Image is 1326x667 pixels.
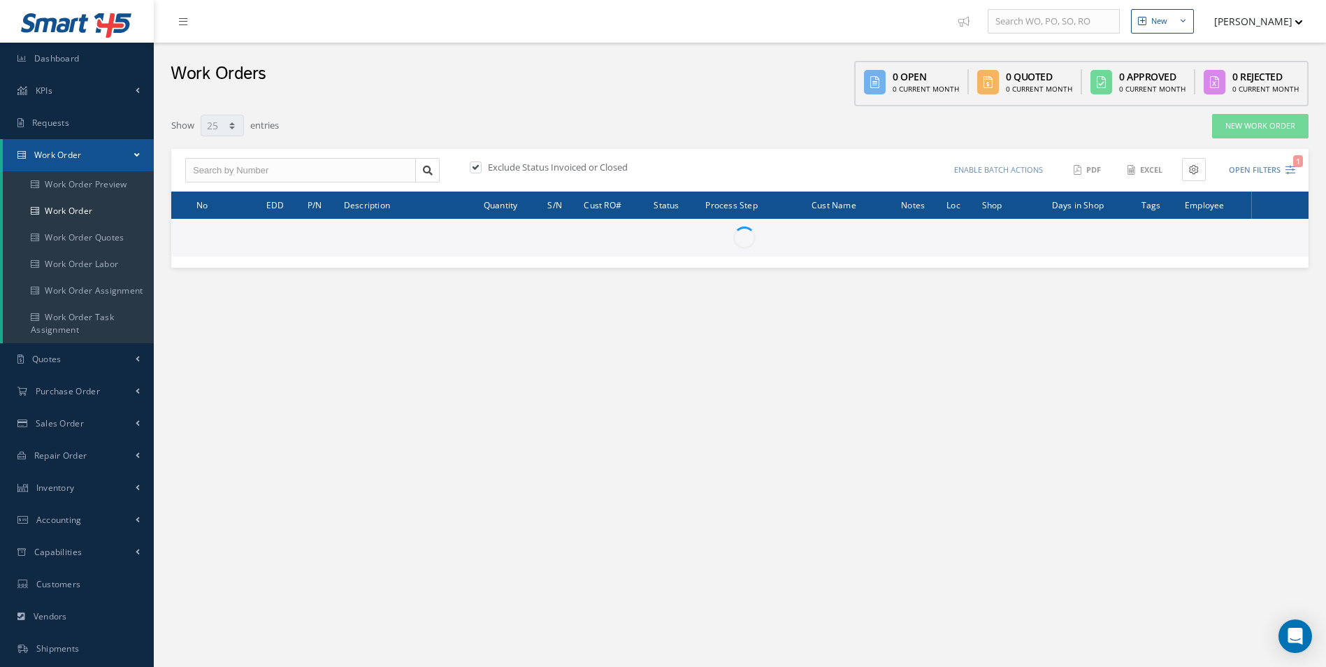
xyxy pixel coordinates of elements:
button: PDF [1067,158,1110,182]
span: Dashboard [34,52,80,64]
div: 0 Approved [1119,69,1186,84]
a: Work Order Assignment [3,278,154,304]
a: Work Order [3,139,154,171]
a: New Work Order [1212,114,1309,138]
span: S/N [547,198,562,211]
div: 0 Current Month [1006,84,1072,94]
span: Shop [982,198,1002,211]
span: Capabilities [34,546,82,558]
a: Work Order Preview [3,171,154,198]
div: 0 Quoted [1006,69,1072,84]
span: Sales Order [36,417,84,429]
button: Enable batch actions [941,158,1056,182]
span: Accounting [36,514,82,526]
span: P/N [308,198,322,211]
span: Quantity [484,198,518,211]
div: Open Intercom Messenger [1278,619,1312,653]
span: Loc [946,198,960,211]
div: Exclude Status Invoiced or Closed [467,161,740,177]
div: 0 Rejected [1232,69,1299,84]
span: Cust Name [812,198,856,211]
span: Cust RO# [584,198,621,211]
span: Status [654,198,679,211]
span: Days in Shop [1052,198,1104,211]
a: Work Order Labor [3,251,154,278]
a: Work Order Quotes [3,224,154,251]
button: Open Filters1 [1216,159,1295,182]
a: Work Order Task Assignment [3,304,154,343]
label: Exclude Status Invoiced or Closed [484,161,628,173]
span: Inventory [36,482,75,494]
span: 1 [1293,155,1303,167]
div: 0 Current Month [1119,84,1186,94]
a: Work Order [3,198,154,224]
label: Show [171,113,194,133]
div: 0 Current Month [1232,84,1299,94]
input: Search by Number [185,158,416,183]
span: Purchase Order [36,385,100,397]
span: Shipments [36,643,80,654]
span: Tags [1141,198,1161,211]
button: New [1131,9,1194,34]
label: entries [250,113,279,133]
h2: Work Orders [171,64,266,85]
span: Description [344,198,390,211]
span: Work Order [34,149,82,161]
div: 0 Current Month [893,84,959,94]
span: EDD [266,198,284,211]
span: Quotes [32,353,62,365]
button: Excel [1120,158,1172,182]
span: Requests [32,117,69,129]
span: Employee [1185,198,1225,211]
span: Repair Order [34,450,87,461]
span: No [196,198,208,211]
div: New [1151,15,1167,27]
span: Customers [36,578,81,590]
button: [PERSON_NAME] [1201,8,1303,35]
span: Process Step [705,198,757,211]
span: Vendors [34,610,67,622]
span: KPIs [36,85,52,96]
input: Search WO, PO, SO, RO [988,9,1120,34]
span: Notes [901,198,925,211]
div: 0 Open [893,69,959,84]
